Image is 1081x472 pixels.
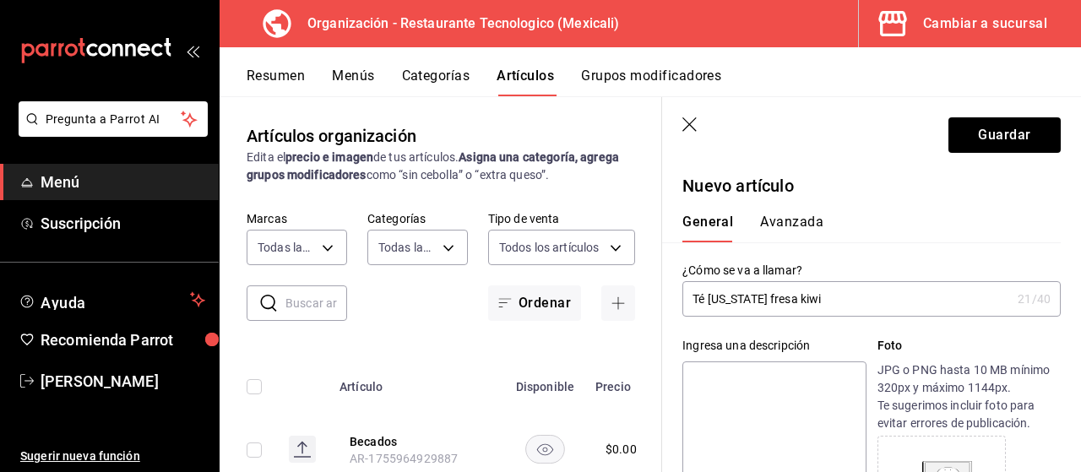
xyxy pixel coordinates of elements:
button: Avanzada [760,214,823,242]
a: Pregunta a Parrot AI [12,122,208,140]
div: Ingresa una descripción [682,337,866,355]
strong: precio e imagen [285,150,373,164]
span: Todas las marcas, Sin marca [258,239,316,256]
p: JPG o PNG hasta 10 MB mínimo 320px y máximo 1144px. Te sugerimos incluir foto para evitar errores... [877,361,1061,432]
span: [PERSON_NAME] [41,370,205,393]
div: Artículos organización [247,123,416,149]
div: Edita el de tus artículos. como “sin cebolla” o “extra queso”. [247,149,635,184]
span: Menú [41,171,205,193]
th: Precio [585,355,664,409]
div: Cambiar a sucursal [923,12,1047,35]
span: AR-1755964929887 [350,452,458,465]
button: Ordenar [488,285,581,321]
span: Todas las categorías, Sin categoría [378,239,437,256]
p: Foto [877,337,1061,355]
button: General [682,214,733,242]
span: Ayuda [41,290,183,310]
div: $ 0.00 [606,441,637,458]
span: Todos los artículos [499,239,600,256]
div: 21 /40 [1018,290,1051,307]
button: Menús [332,68,374,96]
label: ¿Cómo se va a llamar? [682,264,1061,276]
label: Tipo de venta [488,213,635,225]
span: Suscripción [41,212,205,235]
p: Nuevo artículo [682,173,1061,198]
button: Categorías [402,68,470,96]
th: Disponible [505,355,585,409]
input: Buscar artículo [285,286,347,320]
div: navigation tabs [247,68,1081,96]
span: Pregunta a Parrot AI [46,111,182,128]
button: availability-product [525,435,565,464]
button: edit-product-location [350,433,485,450]
label: Marcas [247,213,347,225]
button: Artículos [497,68,554,96]
strong: Asigna una categoría, agrega grupos modificadores [247,150,619,182]
span: Sugerir nueva función [20,448,205,465]
h3: Organización - Restaurante Tecnologico (Mexicali) [294,14,619,34]
button: open_drawer_menu [186,44,199,57]
button: Pregunta a Parrot AI [19,101,208,137]
label: Categorías [367,213,468,225]
th: Artículo [329,355,505,409]
div: navigation tabs [682,214,1040,242]
span: Recomienda Parrot [41,328,205,351]
button: Resumen [247,68,305,96]
button: Guardar [948,117,1061,153]
button: Grupos modificadores [581,68,721,96]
